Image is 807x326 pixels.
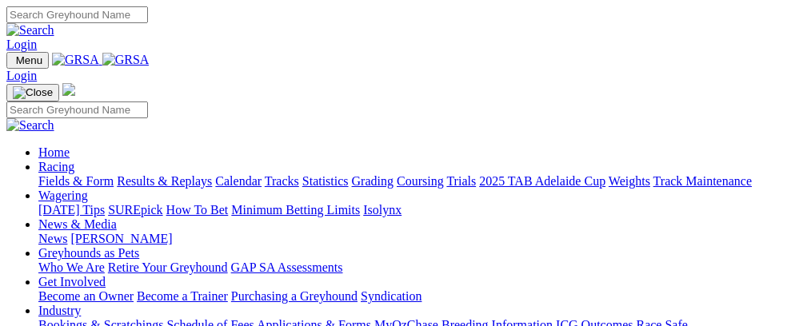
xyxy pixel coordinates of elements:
img: GRSA [102,53,150,67]
a: [PERSON_NAME] [70,232,172,245]
a: Grading [352,174,394,188]
a: Greyhounds as Pets [38,246,139,260]
img: Search [6,118,54,133]
a: Get Involved [38,275,106,288]
a: SUREpick [108,203,162,217]
a: Home [38,145,70,159]
a: Calendar [215,174,262,188]
a: Become a Trainer [137,289,228,303]
img: logo-grsa-white.png [62,83,75,96]
a: GAP SA Assessments [231,260,343,274]
a: Coursing [397,174,444,188]
a: Racing [38,160,74,173]
a: Purchasing a Greyhound [231,289,358,303]
img: Search [6,23,54,38]
div: Get Involved [38,289,801,304]
a: News [38,232,67,245]
a: Track Maintenance [653,174,752,188]
a: 2025 TAB Adelaide Cup [479,174,605,188]
div: Wagering [38,203,801,217]
a: Login [6,38,37,51]
a: How To Bet [166,203,229,217]
a: Syndication [361,289,421,303]
div: Greyhounds as Pets [38,260,801,275]
a: Isolynx [363,203,402,217]
a: News & Media [38,217,117,231]
a: Results & Replays [117,174,212,188]
a: Trials [446,174,476,188]
a: Minimum Betting Limits [231,203,360,217]
div: News & Media [38,232,801,246]
button: Toggle navigation [6,84,59,101]
a: Login [6,69,37,82]
a: Statistics [302,174,349,188]
a: Who We Are [38,260,105,274]
a: [DATE] Tips [38,203,105,217]
a: Industry [38,304,81,317]
input: Search [6,6,148,23]
button: Toggle navigation [6,52,49,69]
img: GRSA [52,53,99,67]
span: Menu [16,54,42,66]
input: Search [6,101,148,118]
div: Racing [38,174,801,189]
a: Retire Your Greyhound [108,260,228,274]
img: Close [13,86,53,99]
a: Become an Owner [38,289,134,303]
a: Weights [609,174,650,188]
a: Fields & Form [38,174,114,188]
a: Tracks [265,174,299,188]
a: Wagering [38,189,88,202]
